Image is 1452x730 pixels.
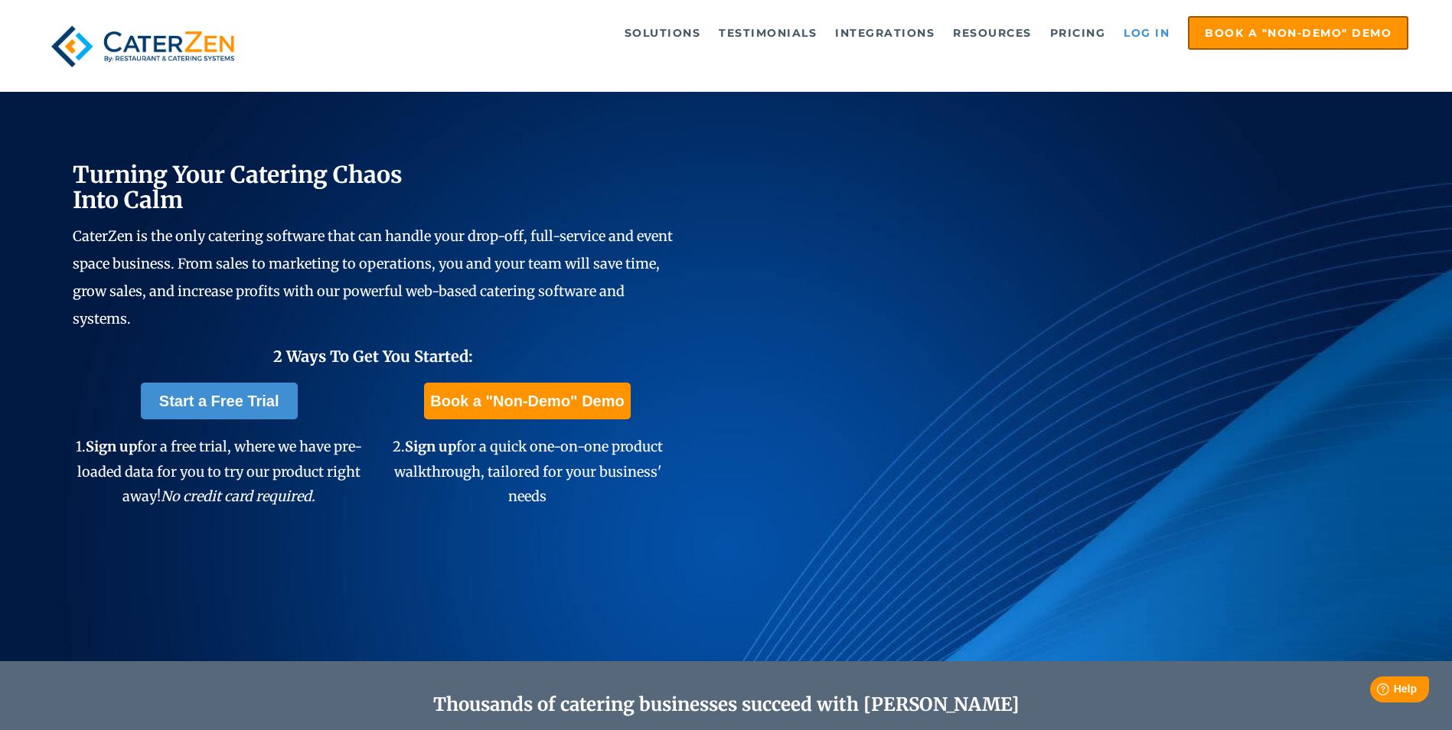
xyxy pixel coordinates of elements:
[827,18,942,48] a: Integrations
[73,160,403,214] span: Turning Your Catering Chaos Into Calm
[1116,18,1177,48] a: Log in
[44,16,242,77] img: caterzen
[424,383,630,419] a: Book a "Non-Demo" Demo
[1316,670,1435,713] iframe: Help widget launcher
[1188,16,1408,50] a: Book a "Non-Demo" Demo
[141,383,298,419] a: Start a Free Trial
[1043,18,1114,48] a: Pricing
[145,694,1307,716] h2: Thousands of catering businesses succeed with [PERSON_NAME]
[393,438,663,505] span: 2. for a quick one-on-one product walkthrough, tailored for your business' needs
[161,487,315,505] em: No credit card required.
[405,438,456,455] span: Sign up
[711,18,824,48] a: Testimonials
[73,227,673,328] span: CaterZen is the only catering software that can handle your drop-off, full-service and event spac...
[945,18,1039,48] a: Resources
[86,438,137,455] span: Sign up
[617,18,709,48] a: Solutions
[76,438,362,505] span: 1. for a free trial, where we have pre-loaded data for you to try our product right away!
[277,16,1408,50] div: Navigation Menu
[273,347,473,366] span: 2 Ways To Get You Started:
